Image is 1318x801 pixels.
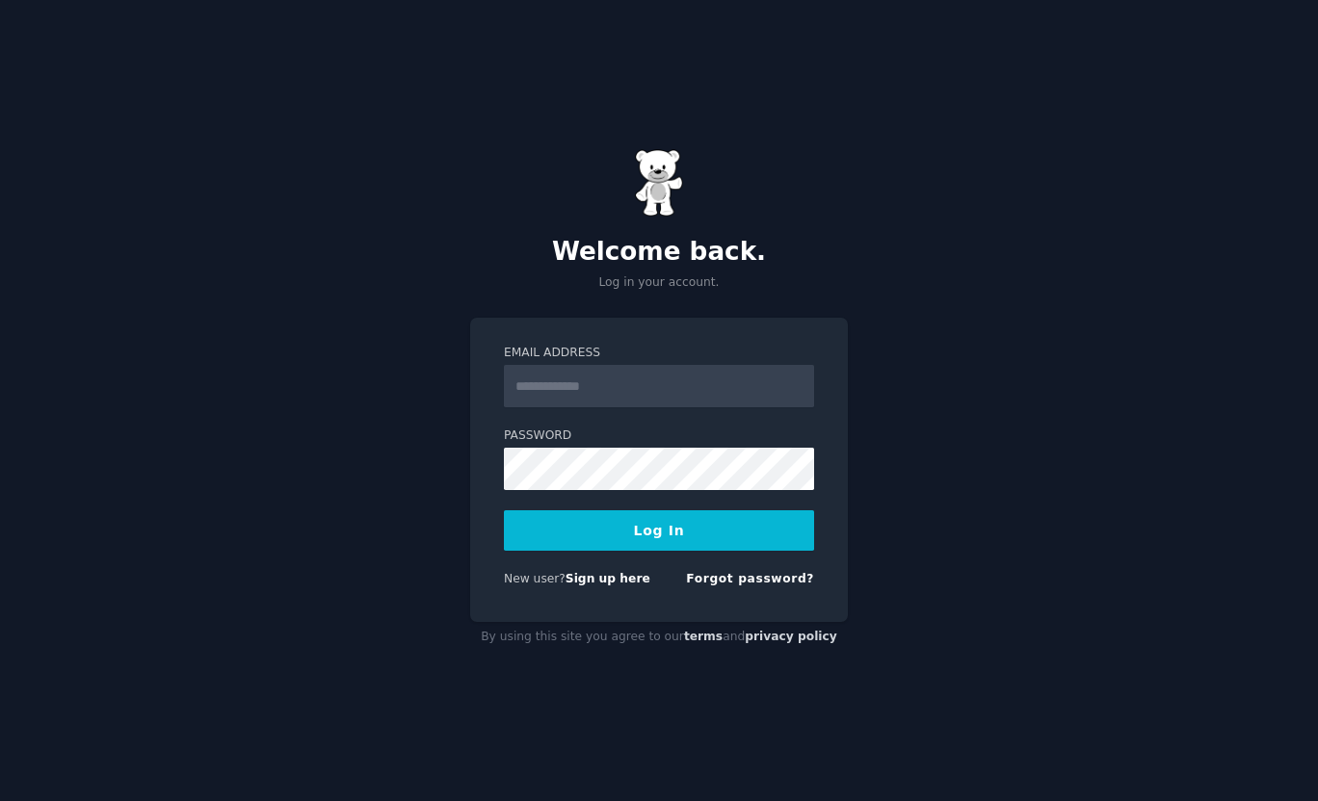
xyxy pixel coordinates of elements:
a: Sign up here [566,572,650,585]
a: terms [684,630,723,643]
h2: Welcome back. [470,237,848,268]
span: New user? [504,572,566,585]
label: Password [504,427,814,445]
button: Log In [504,510,814,551]
label: Email Address [504,345,814,362]
a: Forgot password? [686,572,814,585]
a: privacy policy [745,630,837,643]
div: By using this site you agree to our and [470,622,848,653]
img: Gummy Bear [635,149,683,217]
p: Log in your account. [470,274,848,292]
